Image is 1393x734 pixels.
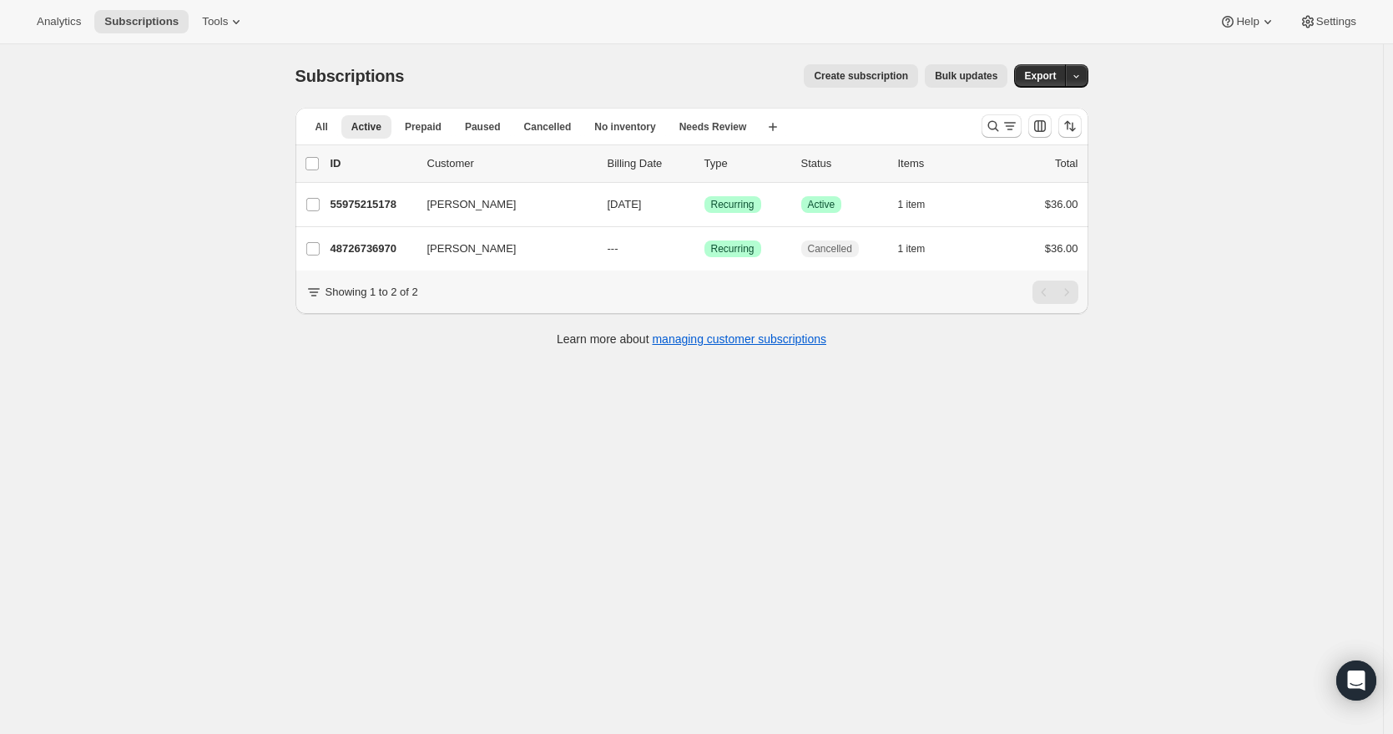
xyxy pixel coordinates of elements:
[405,120,442,134] span: Prepaid
[202,15,228,28] span: Tools
[608,242,618,255] span: ---
[711,242,755,256] span: Recurring
[925,64,1007,88] button: Bulk updates
[295,67,405,85] span: Subscriptions
[898,198,926,211] span: 1 item
[898,155,982,172] div: Items
[427,155,594,172] p: Customer
[898,237,944,261] button: 1 item
[1236,15,1259,28] span: Help
[1045,242,1078,255] span: $36.00
[331,196,414,213] p: 55975215178
[331,240,414,257] p: 48726736970
[331,155,1078,172] div: IDCustomerBilling DateTypeStatusItemsTotal
[1014,64,1066,88] button: Export
[331,193,1078,216] div: 55975215178[PERSON_NAME][DATE]SuccessRecurringSuccessActive1 item$36.00
[804,64,918,88] button: Create subscription
[351,120,381,134] span: Active
[1028,114,1052,138] button: Customize table column order and visibility
[808,242,852,256] span: Cancelled
[1058,114,1082,138] button: Sort the results
[557,331,826,347] p: Learn more about
[608,198,642,210] span: [DATE]
[801,155,885,172] p: Status
[1316,15,1356,28] span: Settings
[417,191,584,218] button: [PERSON_NAME]
[982,114,1022,138] button: Search and filter results
[331,155,414,172] p: ID
[94,10,189,33] button: Subscriptions
[315,120,328,134] span: All
[1290,10,1366,33] button: Settings
[1209,10,1285,33] button: Help
[1045,198,1078,210] span: $36.00
[104,15,179,28] span: Subscriptions
[1024,69,1056,83] span: Export
[192,10,255,33] button: Tools
[808,198,835,211] span: Active
[417,235,584,262] button: [PERSON_NAME]
[594,120,655,134] span: No inventory
[1032,281,1078,304] nav: Pagination
[679,120,747,134] span: Needs Review
[704,155,788,172] div: Type
[711,198,755,211] span: Recurring
[427,240,517,257] span: [PERSON_NAME]
[524,120,572,134] span: Cancelled
[331,237,1078,261] div: 48726736970[PERSON_NAME]---SuccessRecurringCancelled1 item$36.00
[326,284,418,301] p: Showing 1 to 2 of 2
[814,69,908,83] span: Create subscription
[427,196,517,213] span: [PERSON_NAME]
[1336,661,1376,701] div: Open Intercom Messenger
[898,193,944,216] button: 1 item
[652,332,826,346] a: managing customer subscriptions
[760,115,786,139] button: Create new view
[37,15,81,28] span: Analytics
[465,120,501,134] span: Paused
[935,69,997,83] span: Bulk updates
[1055,155,1078,172] p: Total
[898,242,926,256] span: 1 item
[608,155,691,172] p: Billing Date
[27,10,91,33] button: Analytics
